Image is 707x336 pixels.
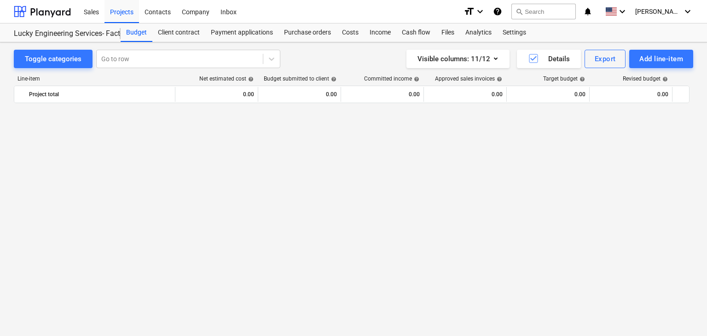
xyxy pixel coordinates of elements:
[661,76,668,82] span: help
[417,53,498,65] div: Visible columns : 11/12
[629,50,693,68] button: Add line-item
[578,76,585,82] span: help
[639,53,683,65] div: Add line-item
[511,4,576,19] button: Search
[412,76,419,82] span: help
[617,6,628,17] i: keyboard_arrow_down
[199,75,254,82] div: Net estimated cost
[205,23,278,42] a: Payment applications
[25,53,81,65] div: Toggle categories
[493,6,502,17] i: Knowledge base
[595,53,616,65] div: Export
[464,6,475,17] i: format_size
[152,23,205,42] a: Client contract
[682,6,693,17] i: keyboard_arrow_down
[516,8,523,15] span: search
[406,50,510,68] button: Visible columns:11/12
[593,87,668,102] div: 0.00
[510,87,585,102] div: 0.00
[528,53,570,65] div: Details
[435,75,502,82] div: Approved sales invoices
[623,75,668,82] div: Revised budget
[262,87,337,102] div: 0.00
[179,87,254,102] div: 0.00
[475,6,486,17] i: keyboard_arrow_down
[14,75,175,82] div: Line-item
[29,87,171,102] div: Project total
[364,75,419,82] div: Committed income
[14,29,110,39] div: Lucky Engineering Services- Factory/Office
[345,87,420,102] div: 0.00
[495,76,502,82] span: help
[14,50,93,68] button: Toggle categories
[661,292,707,336] iframe: Chat Widget
[278,23,336,42] a: Purchase orders
[428,87,503,102] div: 0.00
[517,50,581,68] button: Details
[543,75,585,82] div: Target budget
[396,23,436,42] a: Cash flow
[364,23,396,42] a: Income
[329,76,336,82] span: help
[583,6,592,17] i: notifications
[264,75,336,82] div: Budget submitted to client
[246,76,254,82] span: help
[336,23,364,42] a: Costs
[460,23,497,42] a: Analytics
[635,8,681,15] span: [PERSON_NAME]
[121,23,152,42] a: Budget
[497,23,532,42] a: Settings
[585,50,626,68] button: Export
[436,23,460,42] a: Files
